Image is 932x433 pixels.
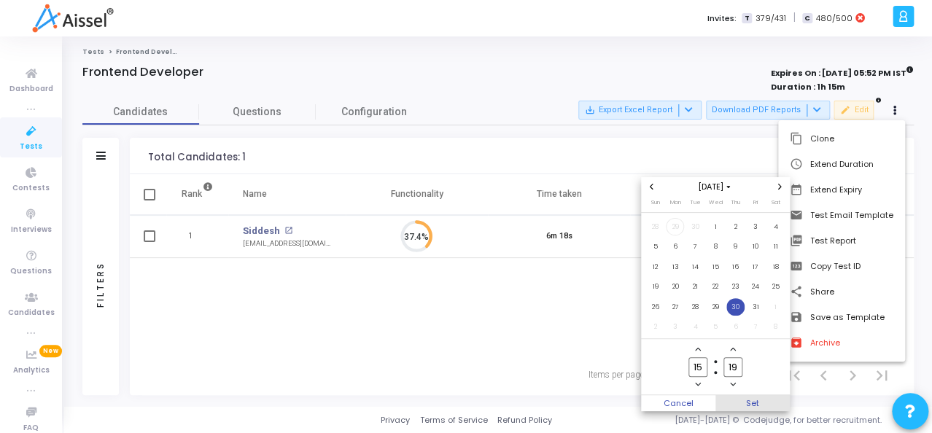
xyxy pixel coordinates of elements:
span: 30 [726,298,745,316]
td: November 4, 2025 [686,317,706,338]
td: October 26, 2025 [645,297,666,317]
span: 28 [646,218,664,236]
td: October 17, 2025 [745,257,766,277]
span: 4 [686,318,704,336]
span: 5 [646,238,664,256]
span: 27 [666,298,684,316]
td: October 5, 2025 [645,237,666,257]
span: 2 [646,318,664,336]
td: October 28, 2025 [686,297,706,317]
span: 26 [646,298,664,316]
span: Mon [669,198,680,206]
span: 3 [746,218,764,236]
span: 30 [686,218,704,236]
td: October 9, 2025 [726,237,746,257]
td: November 7, 2025 [745,317,766,338]
span: 29 [706,298,724,316]
th: Wednesday [705,198,726,212]
span: 15 [706,258,724,276]
td: November 2, 2025 [645,317,666,338]
span: 12 [646,258,664,276]
td: October 12, 2025 [645,257,666,277]
button: Cancel [641,395,715,411]
span: Tue [690,198,701,206]
span: 23 [726,278,745,296]
td: October 2, 2025 [726,216,746,237]
span: 6 [726,318,745,336]
td: September 28, 2025 [645,216,666,237]
span: 17 [746,258,764,276]
td: October 29, 2025 [705,297,726,317]
span: [DATE] [694,181,737,193]
button: Previous month [645,181,658,193]
span: Fri [753,198,758,206]
td: October 31, 2025 [745,297,766,317]
span: Wed [708,198,722,206]
span: 18 [766,258,785,276]
th: Saturday [766,198,786,212]
span: 7 [746,318,764,336]
span: 31 [746,298,764,316]
button: Next month [774,181,786,193]
th: Monday [665,198,686,212]
td: November 6, 2025 [726,317,746,338]
td: November 1, 2025 [766,297,786,317]
span: 28 [686,298,704,316]
span: 11 [766,238,785,256]
span: 19 [646,278,664,296]
span: 5 [706,318,724,336]
span: 3 [666,318,684,336]
button: Minus a hour [691,378,704,391]
span: 7 [686,238,704,256]
span: Thu [731,198,740,206]
span: 25 [766,278,785,296]
span: Sat [771,198,780,206]
span: 4 [766,218,785,236]
td: October 10, 2025 [745,237,766,257]
span: 21 [686,278,704,296]
button: Add a minute [727,343,739,356]
button: Choose month and year [694,181,737,193]
span: 2 [726,218,745,236]
td: October 13, 2025 [665,257,686,277]
span: 16 [726,258,745,276]
td: October 11, 2025 [766,237,786,257]
span: 8 [766,318,785,336]
td: November 3, 2025 [665,317,686,338]
td: October 20, 2025 [665,277,686,297]
th: Friday [745,198,766,212]
button: Add a hour [691,343,704,356]
td: November 5, 2025 [705,317,726,338]
td: November 8, 2025 [766,317,786,338]
td: September 30, 2025 [686,216,706,237]
td: October 3, 2025 [745,216,766,237]
td: October 23, 2025 [726,277,746,297]
span: 13 [666,258,684,276]
span: 6 [666,238,684,256]
span: 1 [706,218,724,236]
span: 24 [746,278,764,296]
span: 22 [706,278,724,296]
span: 20 [666,278,684,296]
td: October 7, 2025 [686,237,706,257]
td: October 6, 2025 [665,237,686,257]
th: Tuesday [686,198,706,212]
td: October 30, 2025 [726,297,746,317]
td: October 16, 2025 [726,257,746,277]
button: Set [715,395,790,411]
td: October 15, 2025 [705,257,726,277]
td: October 21, 2025 [686,277,706,297]
span: 29 [666,218,684,236]
span: 1 [766,298,785,316]
td: October 19, 2025 [645,277,666,297]
td: October 4, 2025 [766,216,786,237]
span: 8 [706,238,724,256]
th: Thursday [726,198,746,212]
th: Sunday [645,198,666,212]
span: Sun [651,198,659,206]
td: October 1, 2025 [705,216,726,237]
button: Minus a minute [727,378,739,391]
td: October 14, 2025 [686,257,706,277]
